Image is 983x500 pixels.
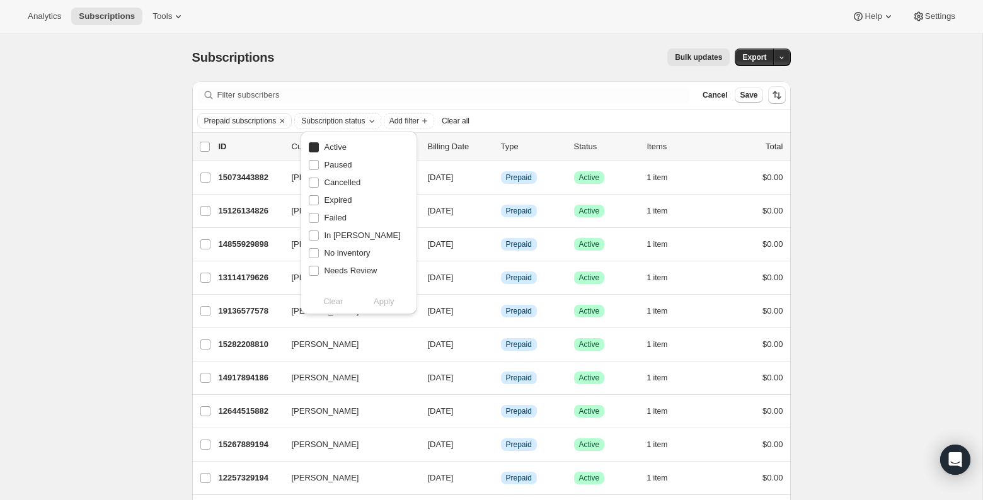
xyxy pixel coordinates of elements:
span: Prepaid [506,273,532,283]
button: [PERSON_NAME] [284,435,410,455]
span: $0.00 [762,339,783,349]
div: 14917894186[PERSON_NAME][DATE]InfoPrepaidSuccessActive1 item$0.00 [219,369,783,387]
button: Bulk updates [667,48,730,66]
span: Active [579,173,600,183]
span: 1 item [647,473,668,483]
button: 1 item [647,302,682,320]
span: $0.00 [762,206,783,215]
span: Prepaid [506,206,532,216]
span: Active [325,142,347,152]
div: 15267889194[PERSON_NAME][DATE]InfoPrepaidSuccessActive1 item$0.00 [219,436,783,453]
p: 19136577578 [219,305,282,317]
span: [DATE] [428,173,454,182]
span: $0.00 [762,239,783,249]
button: 1 item [647,336,682,353]
span: Active [579,273,600,283]
span: [DATE] [428,206,454,215]
span: [PERSON_NAME] [292,238,359,251]
span: Expired [325,195,352,205]
div: 14855929898[PERSON_NAME][DATE]InfoPrepaidSuccessActive1 item$0.00 [219,236,783,253]
span: [DATE] [428,473,454,482]
span: Active [579,406,600,416]
span: 1 item [647,373,668,383]
span: [PERSON_NAME] [292,171,359,184]
span: Settings [925,11,955,21]
span: Active [579,306,600,316]
span: Active [579,473,600,483]
span: Subscriptions [192,50,275,64]
div: 13114179626[PERSON_NAME][DATE]InfoPrepaidSuccessActive1 item$0.00 [219,269,783,287]
span: [DATE] [428,273,454,282]
span: Failed [325,213,347,222]
span: $0.00 [762,406,783,416]
p: Customer [292,140,418,153]
input: Filter subscribers [217,86,691,104]
p: Total [766,140,783,153]
span: Add filter [389,116,419,126]
button: Help [844,8,902,25]
span: Cancelled [325,178,361,187]
button: 1 item [647,236,682,253]
button: Export [735,48,774,66]
button: [PERSON_NAME] [284,401,410,421]
span: Prepaid [506,306,532,316]
span: Active [579,373,600,383]
button: 1 item [647,269,682,287]
button: 1 item [647,469,682,487]
span: Needs Review [325,266,377,275]
p: 12644515882 [219,405,282,418]
p: Billing Date [428,140,491,153]
span: 1 item [647,339,668,349]
button: Tools [145,8,192,25]
span: [PERSON_NAME] [292,205,359,217]
p: 12257329194 [219,472,282,484]
span: Prepaid [506,239,532,249]
p: 15073443882 [219,171,282,184]
span: $0.00 [762,173,783,182]
button: [PERSON_NAME] [284,468,410,488]
div: Items [647,140,710,153]
span: Save [740,90,757,100]
span: Cancel [703,90,727,100]
p: 14855929898 [219,238,282,251]
button: Prepaid subscriptions [198,114,277,128]
span: Prepaid [506,173,532,183]
p: ID [219,140,282,153]
span: $0.00 [762,373,783,382]
p: 15267889194 [219,438,282,451]
span: [DATE] [428,239,454,249]
span: 1 item [647,406,668,416]
span: Subscription status [301,116,365,126]
div: 15282208810[PERSON_NAME][DATE]InfoPrepaidSuccessActive1 item$0.00 [219,336,783,353]
span: [PERSON_NAME] [292,372,359,384]
span: 1 item [647,306,668,316]
span: Active [579,206,600,216]
button: Cancel [698,88,732,103]
p: Status [574,140,637,153]
div: 12644515882[PERSON_NAME][DATE]InfoPrepaidSuccessActive1 item$0.00 [219,402,783,420]
span: Export [742,52,766,62]
button: Subscription status [295,114,380,128]
span: [PERSON_NAME] [292,405,359,418]
span: $0.00 [762,273,783,282]
span: $0.00 [762,440,783,449]
span: Prepaid [506,373,532,383]
span: Prepaid subscriptions [204,116,277,126]
button: 1 item [647,436,682,453]
button: Clear all [437,113,474,128]
span: [PERSON_NAME] [292,305,359,317]
span: [PERSON_NAME] [292,338,359,351]
button: Settings [905,8,963,25]
span: 1 item [647,206,668,216]
span: [DATE] [428,339,454,349]
button: 1 item [647,169,682,186]
span: Prepaid [506,473,532,483]
span: [PERSON_NAME] [292,438,359,451]
span: 1 item [647,239,668,249]
button: [PERSON_NAME] [284,368,410,388]
span: Active [579,440,600,450]
span: Prepaid [506,339,532,349]
span: $0.00 [762,473,783,482]
span: 1 item [647,440,668,450]
span: Paused [325,160,352,169]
